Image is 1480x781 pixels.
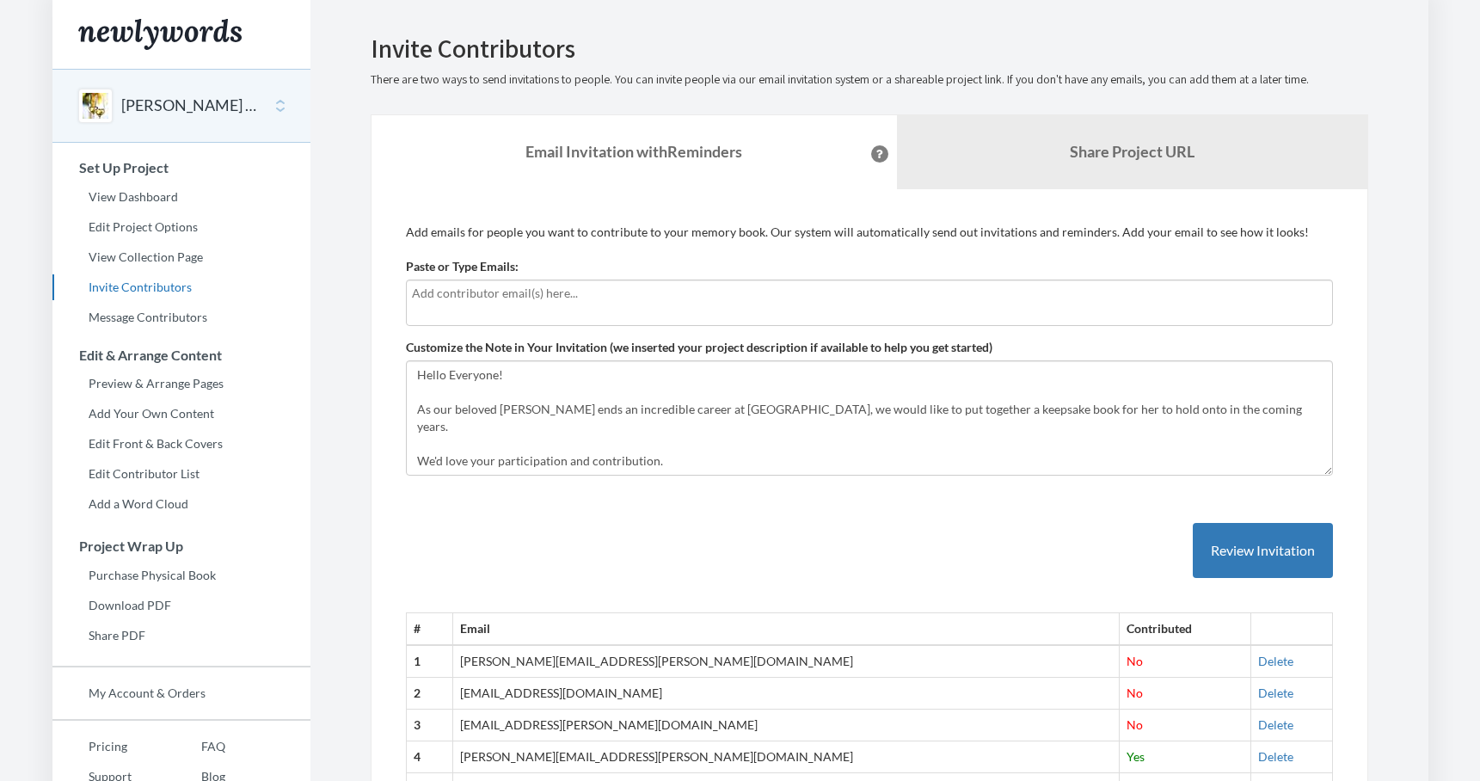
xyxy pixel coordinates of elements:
[1127,686,1143,700] span: No
[406,224,1333,241] p: Add emails for people you want to contribute to your memory book. Our system will automatically s...
[1258,749,1293,764] a: Delete
[452,678,1120,710] td: [EMAIL_ADDRESS][DOMAIN_NAME]
[52,563,310,588] a: Purchase Physical Book
[165,734,225,759] a: FAQ
[52,680,310,706] a: My Account & Orders
[452,741,1120,773] td: [PERSON_NAME][EMAIL_ADDRESS][PERSON_NAME][DOMAIN_NAME]
[452,710,1120,741] td: [EMAIL_ADDRESS][PERSON_NAME][DOMAIN_NAME]
[53,160,310,175] h3: Set Up Project
[52,431,310,457] a: Edit Front & Back Covers
[52,491,310,517] a: Add a Word Cloud
[121,95,261,117] button: [PERSON_NAME] Retirement Book
[52,274,310,300] a: Invite Contributors
[52,734,165,759] a: Pricing
[371,34,1368,63] h2: Invite Contributors
[52,623,310,649] a: Share PDF
[52,214,310,240] a: Edit Project Options
[53,538,310,554] h3: Project Wrap Up
[53,347,310,363] h3: Edit & Arrange Content
[52,593,310,618] a: Download PDF
[1127,654,1143,668] span: No
[406,710,452,741] th: 3
[1258,654,1293,668] a: Delete
[452,613,1120,645] th: Email
[78,19,242,50] img: Newlywords logo
[525,142,742,161] strong: Email Invitation with Reminders
[406,645,452,677] th: 1
[371,71,1368,89] p: There are two ways to send invitations to people. You can invite people via our email invitation ...
[406,741,452,773] th: 4
[406,678,452,710] th: 2
[52,244,310,270] a: View Collection Page
[52,461,310,487] a: Edit Contributor List
[52,401,310,427] a: Add Your Own Content
[406,360,1333,476] textarea: Hello Everyone! As our beloved [PERSON_NAME] ends an incredible career at [GEOGRAPHIC_DATA], we w...
[452,645,1120,677] td: [PERSON_NAME][EMAIL_ADDRESS][PERSON_NAME][DOMAIN_NAME]
[52,184,310,210] a: View Dashboard
[52,371,310,397] a: Preview & Arrange Pages
[1127,749,1145,764] span: Yes
[406,339,992,356] label: Customize the Note in Your Invitation (we inserted your project description if available to help ...
[52,304,310,330] a: Message Contributors
[1070,142,1194,161] b: Share Project URL
[412,284,1327,303] input: Add contributor email(s) here...
[1193,523,1333,579] button: Review Invitation
[1127,717,1143,732] span: No
[406,258,519,275] label: Paste or Type Emails:
[1120,613,1250,645] th: Contributed
[1258,686,1293,700] a: Delete
[406,613,452,645] th: #
[1258,717,1293,732] a: Delete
